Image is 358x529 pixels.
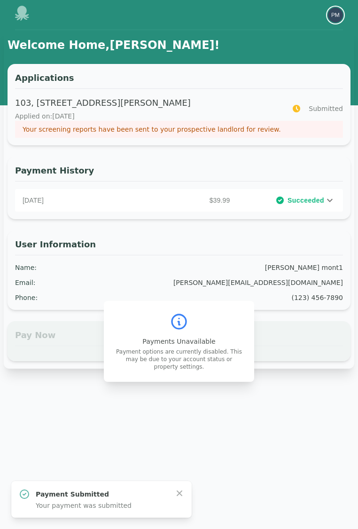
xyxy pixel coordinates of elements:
[115,348,243,371] p: Payment options are currently disabled. This may be due to your account status or property settings.
[15,189,343,212] div: [DATE]$39.99Succeeded
[15,96,280,110] p: 103, [STREET_ADDRESS][PERSON_NAME]
[309,104,343,113] span: Submitted
[173,278,343,287] div: [PERSON_NAME][EMAIL_ADDRESS][DOMAIN_NAME]
[23,125,335,134] p: Your screening reports have been sent to your prospective landlord for review.
[15,111,280,121] p: Applied on: [DATE]
[265,263,343,272] div: [PERSON_NAME] mont1
[15,293,38,302] div: Phone :
[128,196,234,205] p: $39.99
[36,501,167,510] p: Your payment was submitted
[288,196,324,205] span: Succeeded
[15,164,343,182] h3: Payment History
[15,278,36,287] div: Email :
[36,490,167,499] p: Payment Submitted
[8,38,350,53] h1: Welcome Home, [PERSON_NAME] !
[23,196,128,205] p: [DATE]
[115,337,243,346] p: Payments Unavailable
[15,71,343,89] h3: Applications
[15,263,37,272] div: Name :
[15,238,343,255] h3: User Information
[292,293,343,302] div: (123) 456-7890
